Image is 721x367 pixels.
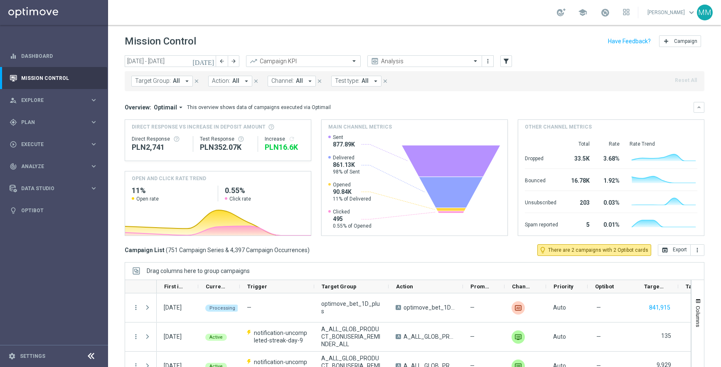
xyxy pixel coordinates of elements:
span: 90.84K [333,188,371,196]
multiple-options-button: Export to CSV [658,246,704,253]
span: All [173,77,180,84]
i: keyboard_arrow_right [90,162,98,170]
span: All [232,77,239,84]
button: lightbulb Optibot [9,207,98,214]
div: person_search Explore keyboard_arrow_right [9,97,98,104]
span: All [362,77,369,84]
div: Execute [10,141,90,148]
span: Target Group: [135,77,171,84]
a: Settings [20,354,45,359]
div: PLN16,595 [265,142,304,152]
div: 0.03% [600,195,620,208]
span: Campaign [674,38,697,44]
div: Unsubscribed [525,195,558,208]
span: — [470,304,475,311]
button: more_vert [132,304,140,311]
span: Direct Response VS Increase In Deposit Amount [132,123,266,131]
span: All [296,77,303,84]
span: Trigger [247,283,267,290]
i: filter_alt [502,57,510,65]
input: Select date range [125,55,216,67]
div: 5 [568,217,590,231]
button: Mission Control [9,75,98,82]
i: lightbulb_outline [539,246,546,254]
div: Direct Response [132,136,186,142]
div: Bounced [525,173,558,186]
span: — [247,304,251,311]
button: open_in_browser Export [658,244,691,256]
button: close [193,77,200,86]
span: Clicked [333,208,372,215]
i: settings [8,352,16,360]
button: close [252,77,260,86]
span: Analyze [21,164,90,169]
input: Have Feedback? [608,38,651,44]
i: arrow_drop_down [372,77,379,85]
span: Click rate [229,196,251,202]
button: Channel: All arrow_drop_down [268,76,316,87]
button: more_vert [691,244,704,256]
button: Test type: All arrow_drop_down [331,76,381,87]
div: Plan [10,119,90,126]
span: — [596,304,601,311]
div: Rate Trend [630,141,697,147]
div: 203 [568,195,590,208]
span: Target Group [322,283,357,290]
i: arrow_drop_down [306,77,314,85]
span: Targeted Response Rate [686,283,706,290]
span: Optibot [595,283,614,290]
button: Data Studio keyboard_arrow_right [9,185,98,192]
a: Dashboard [21,45,98,67]
span: 877.89K [333,141,355,148]
button: add Campaign [659,35,701,47]
span: A [396,305,401,310]
span: Targeted Customers [644,283,664,290]
span: Channel: [271,77,294,84]
span: A_ALL_GLOB_PRODUCT_BONUSERIA_REMINDER_ALL [321,325,381,348]
span: Data Studio [21,186,90,191]
h4: Other channel metrics [525,123,592,131]
div: Explore [10,97,90,104]
span: Auto [553,304,566,311]
button: [DATE] [191,55,216,68]
ng-select: Campaign KPI [246,55,361,67]
div: gps_fixed Plan keyboard_arrow_right [9,119,98,126]
i: refresh [288,136,295,142]
span: keyboard_arrow_down [687,8,696,17]
i: keyboard_arrow_right [90,96,98,104]
div: 08 Sep 2025, Monday [164,304,182,311]
span: Open rate [136,196,159,202]
a: Optibot [21,199,98,221]
div: Rate [600,141,620,147]
h2: 0.55% [225,186,304,196]
colored-tag: Active [205,333,227,341]
div: Test Response [200,136,251,142]
i: arrow_drop_down [183,77,191,85]
i: more_vert [694,247,701,253]
span: Priority [554,283,573,290]
div: Spam reported [525,217,558,231]
div: Row Groups [147,268,250,274]
i: keyboard_arrow_right [90,140,98,148]
div: PLN352,067 [200,142,251,152]
i: arrow_forward [231,58,236,64]
div: 0.01% [600,217,620,231]
div: Data Studio [10,185,90,192]
button: keyboard_arrow_down [694,102,704,113]
a: [PERSON_NAME]keyboard_arrow_down [647,6,697,19]
i: arrow_drop_down [243,77,250,85]
div: Dashboard [10,45,98,67]
button: arrow_back [216,55,228,67]
button: filter_alt [500,55,512,67]
span: ( [166,246,168,254]
span: Test type: [335,77,359,84]
span: — [596,333,601,340]
i: trending_up [249,57,258,65]
i: arrow_back [219,58,225,64]
span: Execute [21,142,90,147]
span: Drag columns here to group campaigns [147,268,250,274]
i: lightbulb [10,207,17,214]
